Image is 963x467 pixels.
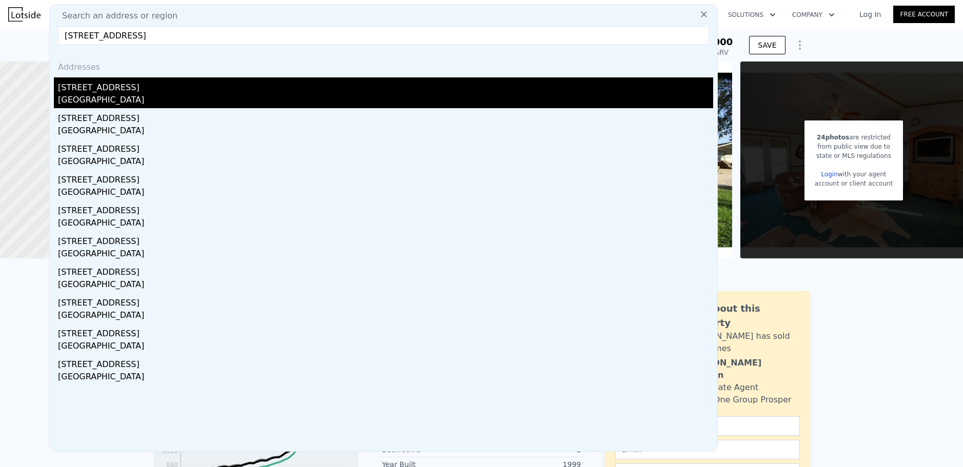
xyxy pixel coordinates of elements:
[58,340,713,354] div: [GEOGRAPHIC_DATA]
[58,293,713,309] div: [STREET_ADDRESS]
[58,354,713,371] div: [STREET_ADDRESS]
[58,170,713,186] div: [STREET_ADDRESS]
[58,94,713,108] div: [GEOGRAPHIC_DATA]
[58,231,713,248] div: [STREET_ADDRESS]
[58,262,713,278] div: [STREET_ADDRESS]
[685,394,792,406] div: Realty One Group Prosper
[58,125,713,139] div: [GEOGRAPHIC_DATA]
[790,35,810,55] button: Show Options
[58,200,713,217] div: [STREET_ADDRESS]
[815,142,893,151] div: from public view due to
[58,217,713,231] div: [GEOGRAPHIC_DATA]
[54,10,178,22] span: Search an address or region
[54,53,713,77] div: Addresses
[720,6,784,24] button: Solutions
[162,448,178,455] tspan: $105
[58,26,709,45] input: Enter an address, city, region, neighborhood or zip code
[685,301,800,330] div: Ask about this property
[58,108,713,125] div: [STREET_ADDRESS]
[847,9,893,19] a: Log In
[58,248,713,262] div: [GEOGRAPHIC_DATA]
[817,134,849,141] span: 24 photos
[815,133,893,142] div: are restricted
[784,6,843,24] button: Company
[58,139,713,155] div: [STREET_ADDRESS]
[838,171,887,178] span: with your agent
[58,371,713,385] div: [GEOGRAPHIC_DATA]
[685,381,759,394] div: Real Estate Agent
[749,36,785,54] button: SAVE
[685,357,800,381] div: [PERSON_NAME] Narayan
[58,186,713,200] div: [GEOGRAPHIC_DATA]
[58,278,713,293] div: [GEOGRAPHIC_DATA]
[58,155,713,170] div: [GEOGRAPHIC_DATA]
[685,330,800,355] div: [PERSON_NAME] has sold 129 homes
[893,6,955,23] a: Free Account
[815,151,893,160] div: state or MLS regulations
[58,309,713,323] div: [GEOGRAPHIC_DATA]
[821,171,837,178] a: Login
[58,77,713,94] div: [STREET_ADDRESS]
[8,7,41,22] img: Lotside
[58,323,713,340] div: [STREET_ADDRESS]
[815,179,893,188] div: account or client account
